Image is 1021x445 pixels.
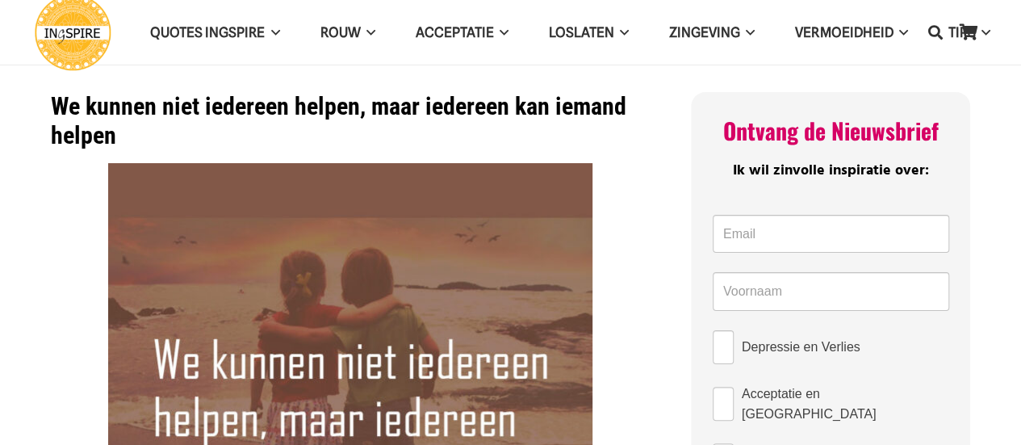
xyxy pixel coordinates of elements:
[649,12,775,53] a: ZingevingZingeving Menu
[130,12,299,53] a: QUOTES INGSPIREQUOTES INGSPIRE Menu
[975,12,990,52] span: TIPS Menu
[614,12,629,52] span: Loslaten Menu
[51,92,651,150] h1: We kunnen niet iedereen helpen, maar iedereen kan iemand helpen
[775,12,927,53] a: VERMOEIDHEIDVERMOEIDHEID Menu
[927,12,1010,53] a: TIPSTIPS Menu
[416,24,494,40] span: Acceptatie
[893,12,907,52] span: VERMOEIDHEID Menu
[360,12,375,52] span: ROUW Menu
[713,330,734,364] input: Depressie en Verlies
[742,384,949,424] span: Acceptatie en [GEOGRAPHIC_DATA]
[733,159,929,183] span: Ik wil zinvolle inspiratie over:
[265,12,279,52] span: QUOTES INGSPIRE Menu
[713,272,949,311] input: Voornaam
[795,24,893,40] span: VERMOEIDHEID
[713,215,949,254] input: Email
[740,12,755,52] span: Zingeving Menu
[919,12,952,52] a: Zoeken
[669,24,740,40] span: Zingeving
[723,114,939,147] span: Ontvang de Nieuwsbrief
[299,12,395,53] a: ROUWROUW Menu
[549,24,614,40] span: Loslaten
[395,12,529,53] a: AcceptatieAcceptatie Menu
[742,337,860,357] span: Depressie en Verlies
[494,12,508,52] span: Acceptatie Menu
[529,12,649,53] a: LoslatenLoslaten Menu
[713,387,734,421] input: Acceptatie en [GEOGRAPHIC_DATA]
[320,24,360,40] span: ROUW
[150,24,265,40] span: QUOTES INGSPIRE
[948,24,975,40] span: TIPS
